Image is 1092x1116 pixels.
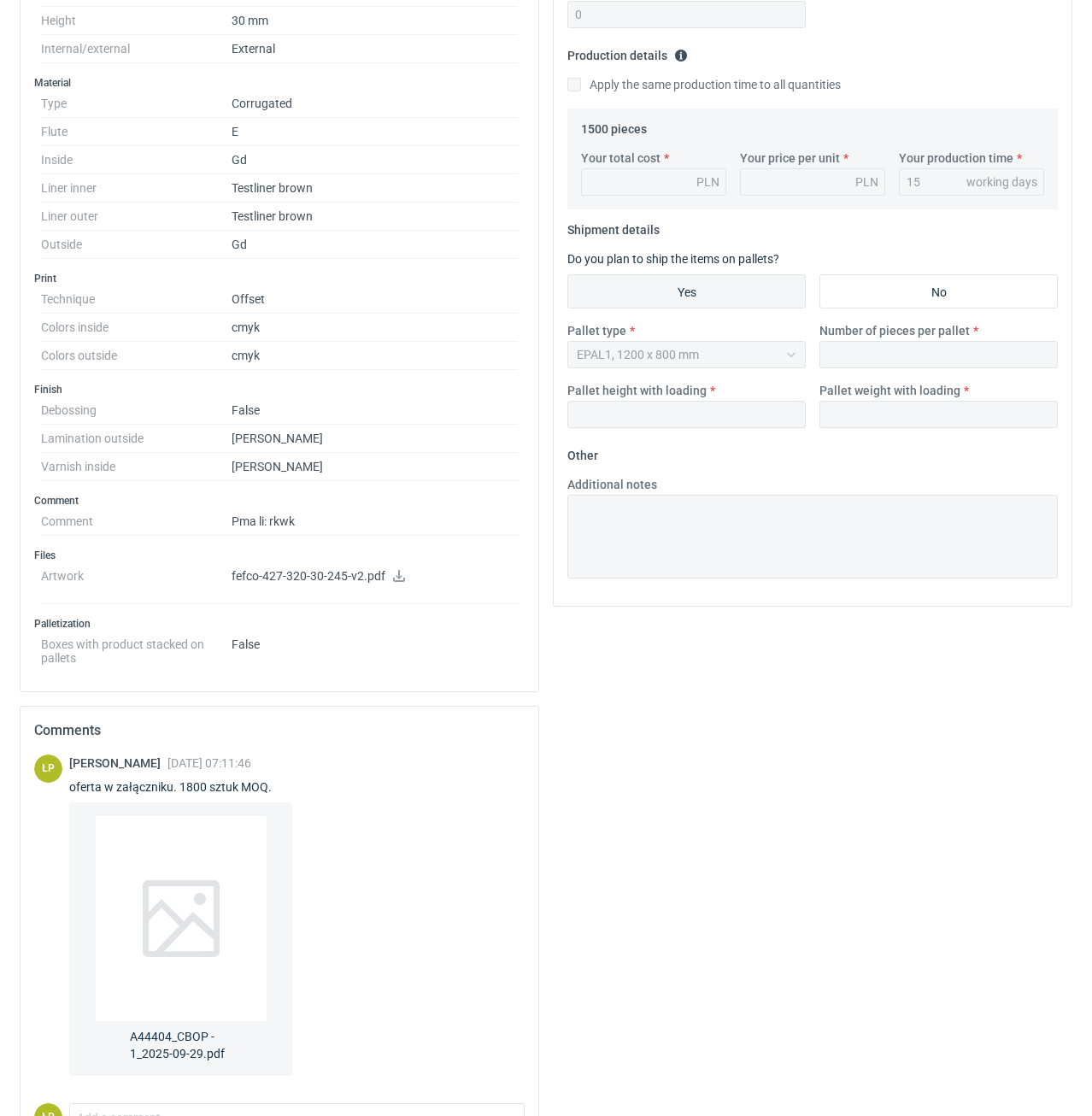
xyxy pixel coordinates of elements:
[34,494,525,508] h3: Comment
[740,150,840,167] label: Your price per unit
[567,442,598,462] legend: Other
[232,342,518,370] dd: cmyk
[34,383,525,396] h3: Finish
[34,720,525,741] h2: Comments
[232,453,518,481] dd: [PERSON_NAME]
[34,755,62,783] figcaption: ŁP
[41,631,232,665] dt: Boxes with product stacked on pallets
[41,118,232,146] dt: Flute
[899,150,1013,167] label: Your production time
[581,150,660,167] label: Your total cost
[34,76,525,90] h3: Material
[567,382,707,399] label: Pallet height with loading
[819,382,960,399] label: Pallet weight with loading
[34,617,525,631] h3: Palletization
[232,425,518,453] dd: [PERSON_NAME]
[41,90,232,118] dt: Type
[567,76,841,93] label: Apply the same production time to all quantities
[41,562,232,604] dt: Artwork
[41,453,232,481] dt: Varnish inside
[41,314,232,342] dt: Colors inside
[41,7,232,35] dt: Height
[567,476,657,493] label: Additional notes
[232,90,518,118] dd: Corrugated
[34,549,525,562] h3: Files
[232,231,518,259] dd: Gd
[966,173,1037,191] div: working days
[232,285,518,314] dd: Offset
[232,203,518,231] dd: Testliner brown
[232,569,518,584] p: fefco-427-320-30-245-v2.pdf
[696,173,719,191] div: PLN
[232,508,518,536] dd: Pma li: rkwk
[581,115,647,136] legend: 1500 pieces
[69,756,167,770] span: [PERSON_NAME]
[41,396,232,425] dt: Debossing
[567,42,688,62] legend: Production details
[41,285,232,314] dt: Technique
[34,755,62,783] div: Łukasz Postawa
[41,146,232,174] dt: Inside
[232,35,518,63] dd: External
[41,231,232,259] dt: Outside
[232,631,518,665] dd: False
[41,508,232,536] dt: Comment
[34,272,525,285] h3: Print
[855,173,878,191] div: PLN
[567,216,660,237] legend: Shipment details
[130,1021,232,1062] span: A44404_CBOP - 1_2025-09-29.pdf
[232,396,518,425] dd: False
[41,203,232,231] dt: Liner outer
[41,425,232,453] dt: Lamination outside
[567,252,779,266] label: Do you plan to ship the items on pallets?
[232,146,518,174] dd: Gd
[41,174,232,203] dt: Liner inner
[567,322,626,339] label: Pallet type
[232,118,518,146] dd: E
[232,314,518,342] dd: cmyk
[69,802,292,1076] a: A44404_CBOP - 1_2025-09-29.pdf
[819,322,970,339] label: Number of pieces per pallet
[232,7,518,35] dd: 30 mm
[167,756,251,770] span: [DATE] 07:11:46
[41,35,232,63] dt: Internal/external
[69,778,292,796] div: oferta w załączniku. 1800 sztuk MOQ.
[41,342,232,370] dt: Colors outside
[232,174,518,203] dd: Testliner brown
